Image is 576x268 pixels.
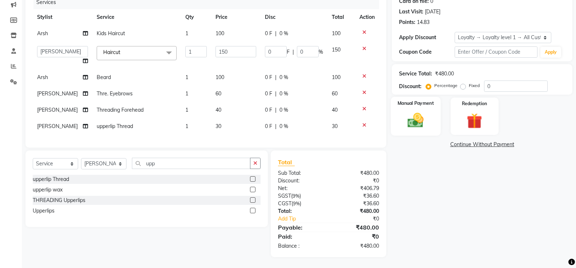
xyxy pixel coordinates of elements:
div: ₹0 [329,177,384,185]
div: Discount: [273,177,329,185]
span: 1 [185,107,188,113]
span: 100 [332,74,341,81]
span: | [275,106,277,114]
div: upperlip wax [33,186,63,194]
span: Arsh [37,30,48,37]
div: Coupon Code [399,48,454,56]
th: Disc [261,9,327,25]
div: ₹0 [329,232,384,241]
div: ₹480.00 [329,207,384,215]
div: Payable: [273,223,329,232]
span: 0 F [265,90,272,98]
th: Total [327,9,355,25]
span: 60 [216,90,221,97]
span: 1 [185,123,188,129]
div: Discount: [399,83,422,90]
th: Stylist [33,9,92,25]
div: ₹480.00 [329,242,384,250]
button: Apply [540,47,561,58]
div: Sub Total: [273,169,329,177]
span: Kids Haircut [97,30,125,37]
img: _gift.svg [462,111,487,131]
div: upperlip Thread [33,176,69,183]
input: Search or Scan [132,158,250,169]
div: ₹36.60 [329,192,384,200]
div: 14.83 [417,18,430,26]
span: 0 % [279,123,288,130]
span: | [293,48,294,56]
a: x [120,49,124,55]
div: ₹480.00 [329,223,384,232]
span: 100 [332,30,341,37]
span: 100 [216,30,224,37]
span: [PERSON_NAME] [37,90,78,97]
span: 30 [332,123,338,129]
div: Last Visit: [399,8,423,16]
input: Enter Offer / Coupon Code [455,46,537,58]
div: Apply Discount [399,34,454,41]
div: ( ) [273,200,329,207]
span: | [275,90,277,98]
div: ₹36.60 [329,200,384,207]
span: 1 [185,30,188,37]
span: 0 F [265,30,272,37]
div: [DATE] [425,8,440,16]
span: 0 % [279,90,288,98]
span: 0 % [279,106,288,114]
span: [PERSON_NAME] [37,107,78,113]
div: Balance : [273,242,329,250]
div: ₹0 [338,215,384,223]
span: Thre. Eyebrows [97,90,133,97]
span: 0 F [265,74,272,81]
span: upperlip Thread [97,123,133,129]
span: Total [278,158,295,166]
span: 30 [216,123,221,129]
span: F [287,48,290,56]
a: Continue Without Payment [393,141,571,148]
span: 100 [216,74,224,81]
th: Price [211,9,261,25]
div: ₹406.79 [329,185,384,192]
label: Fixed [469,82,480,89]
label: Redemption [462,100,487,107]
th: Qty [181,9,211,25]
div: ₹480.00 [435,70,454,78]
span: Beard [97,74,111,81]
span: 0 % [279,30,288,37]
span: 0 F [265,106,272,114]
span: | [275,123,277,130]
th: Service [92,9,181,25]
span: 1 [185,74,188,81]
span: [PERSON_NAME] [37,123,78,129]
span: 60 [332,90,338,97]
div: Upperlips [33,207,55,215]
span: 1 [185,90,188,97]
span: Threading Forehead [97,107,144,113]
div: ₹480.00 [329,169,384,177]
label: Percentage [434,82,458,89]
div: ( ) [273,192,329,200]
span: 0 F [265,123,272,130]
div: Points: [399,18,415,26]
span: 40 [216,107,221,113]
img: _cash.svg [403,111,428,129]
div: Total: [273,207,329,215]
label: Manual Payment [398,100,434,107]
span: 9% [293,193,299,199]
a: Add Tip [273,215,338,223]
span: % [319,48,323,56]
div: Net: [273,185,329,192]
span: Haircut [103,49,120,55]
span: CGST [278,200,291,207]
span: 9% [293,201,300,206]
span: | [275,74,277,81]
div: THREADING Upperlips [33,197,85,204]
span: 40 [332,107,338,113]
span: SGST [278,193,291,199]
span: | [275,30,277,37]
span: 150 [332,46,341,53]
div: Paid: [273,232,329,241]
span: Arsh [37,74,48,81]
div: Service Total: [399,70,432,78]
th: Action [355,9,379,25]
